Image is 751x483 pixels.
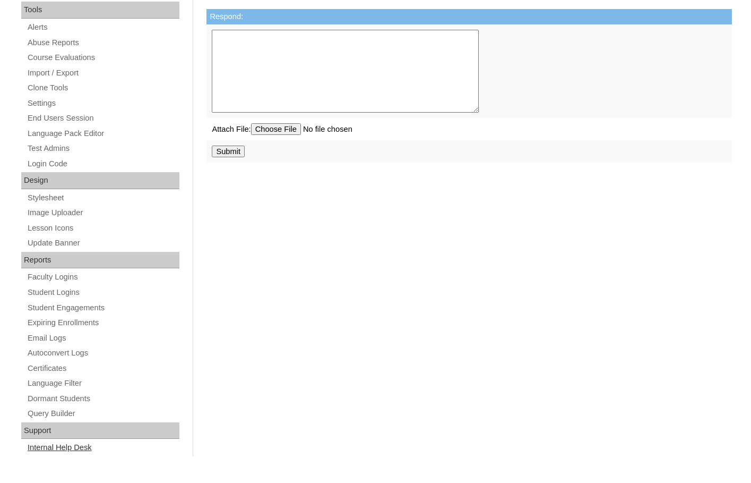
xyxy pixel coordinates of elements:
a: Certificates [27,362,179,375]
a: Internal Help Desk [27,441,179,454]
div: Tools [21,2,179,19]
a: Autoconvert Logs [27,346,179,360]
a: Abuse Reports [27,36,179,49]
a: Dormant Students [27,392,179,405]
a: Language Pack Editor [27,127,179,140]
a: Query Builder [27,407,179,420]
div: Reports [21,252,179,269]
input: Submit [212,146,245,157]
div: Design [21,172,179,189]
td: Attach File: [206,118,732,140]
a: Image Uploader [27,206,179,219]
a: Email Logs [27,332,179,345]
a: Import / Export [27,66,179,80]
a: Alerts [27,21,179,34]
a: Student Engagements [27,301,179,315]
a: Test Admins [27,142,179,155]
a: End Users Session [27,112,179,125]
a: Clone Tools [27,81,179,95]
a: Settings [27,97,179,110]
a: Student Logins [27,286,179,299]
label: Respond: [210,12,243,21]
div: Support [21,422,179,439]
a: Update Banner [27,236,179,250]
a: Stylesheet [27,191,179,205]
a: Faculty Logins [27,270,179,284]
a: Login Code [27,157,179,171]
a: Language Filter [27,377,179,390]
a: Course Evaluations [27,51,179,64]
a: Expiring Enrollments [27,316,179,329]
a: Lesson Icons [27,222,179,235]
